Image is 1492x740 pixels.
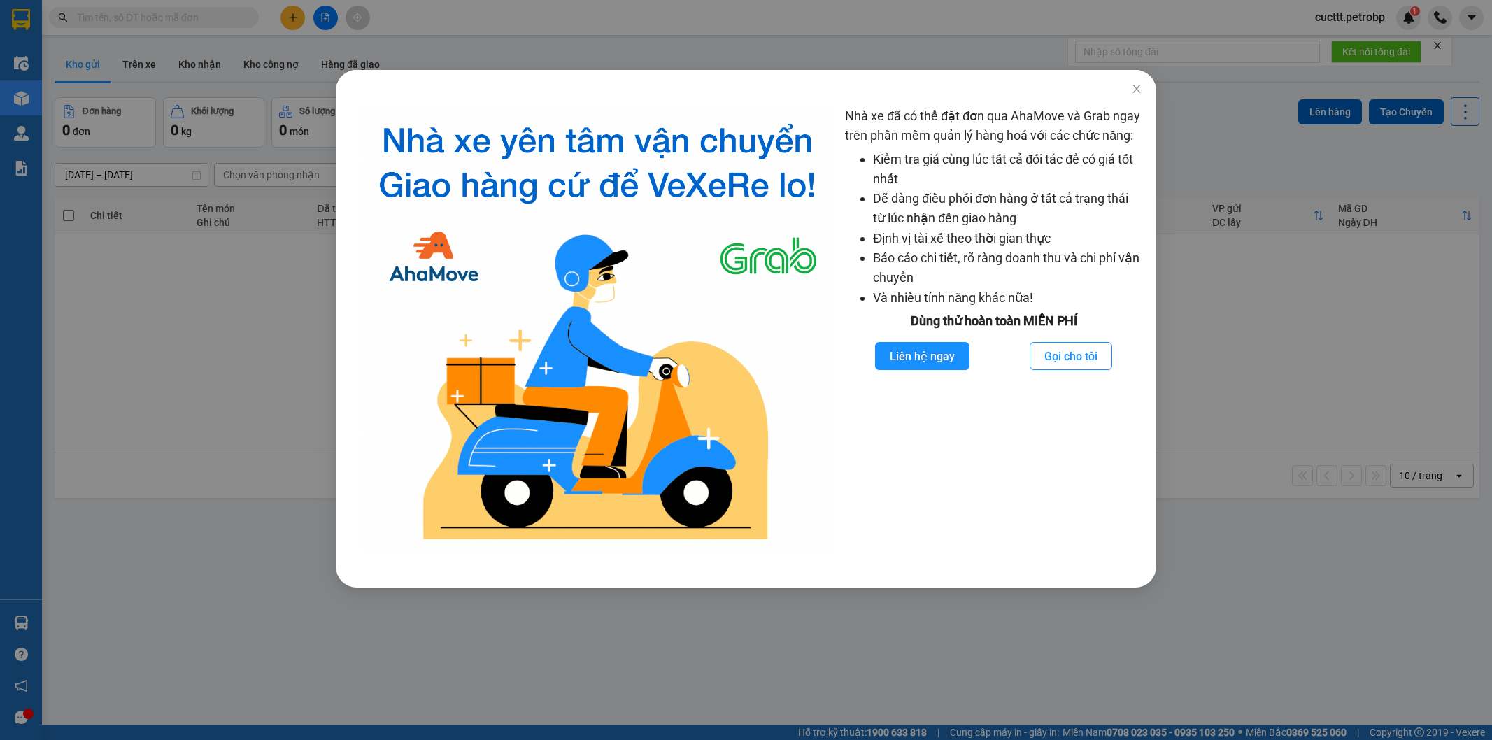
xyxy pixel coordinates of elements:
button: Liên hệ ngay [875,342,969,370]
li: Kiểm tra giá cùng lúc tất cả đối tác để có giá tốt nhất [873,150,1142,190]
li: Định vị tài xế theo thời gian thực [873,229,1142,248]
div: Nhà xe đã có thể đặt đơn qua AhaMove và Grab ngay trên phần mềm quản lý hàng hoá với các chức năng: [845,106,1142,553]
button: Gọi cho tôi [1030,342,1112,370]
li: Dễ dàng điều phối đơn hàng ở tất cả trạng thái từ lúc nhận đến giao hàng [873,189,1142,229]
span: Gọi cho tôi [1044,348,1097,365]
button: Close [1117,70,1156,109]
li: Báo cáo chi tiết, rõ ràng doanh thu và chi phí vận chuyển [873,248,1142,288]
span: close [1131,83,1142,94]
img: logo [361,106,834,553]
li: Và nhiều tính năng khác nữa! [873,288,1142,308]
div: Dùng thử hoàn toàn MIỄN PHÍ [845,311,1142,331]
span: Liên hệ ngay [890,348,955,365]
